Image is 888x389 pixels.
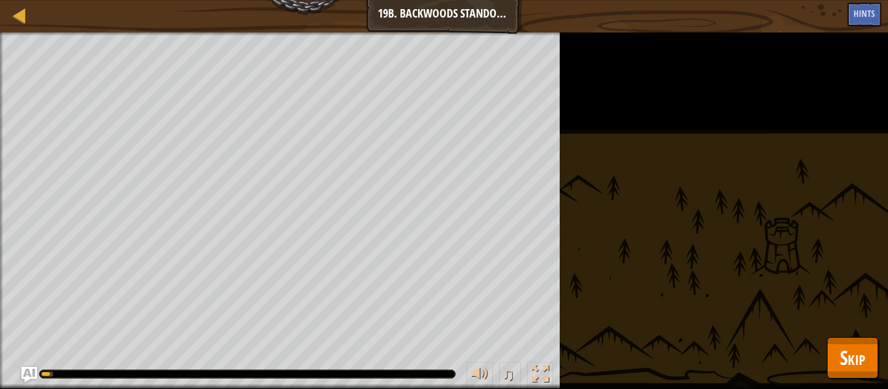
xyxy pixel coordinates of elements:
span: ♫ [502,364,515,384]
button: ♫ [499,362,521,389]
button: Adjust volume [467,362,493,389]
span: Skip [840,344,865,371]
button: Toggle fullscreen [527,362,553,389]
span: Hints [854,7,875,19]
button: Skip [827,337,878,379]
button: Ask AI [21,367,37,383]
